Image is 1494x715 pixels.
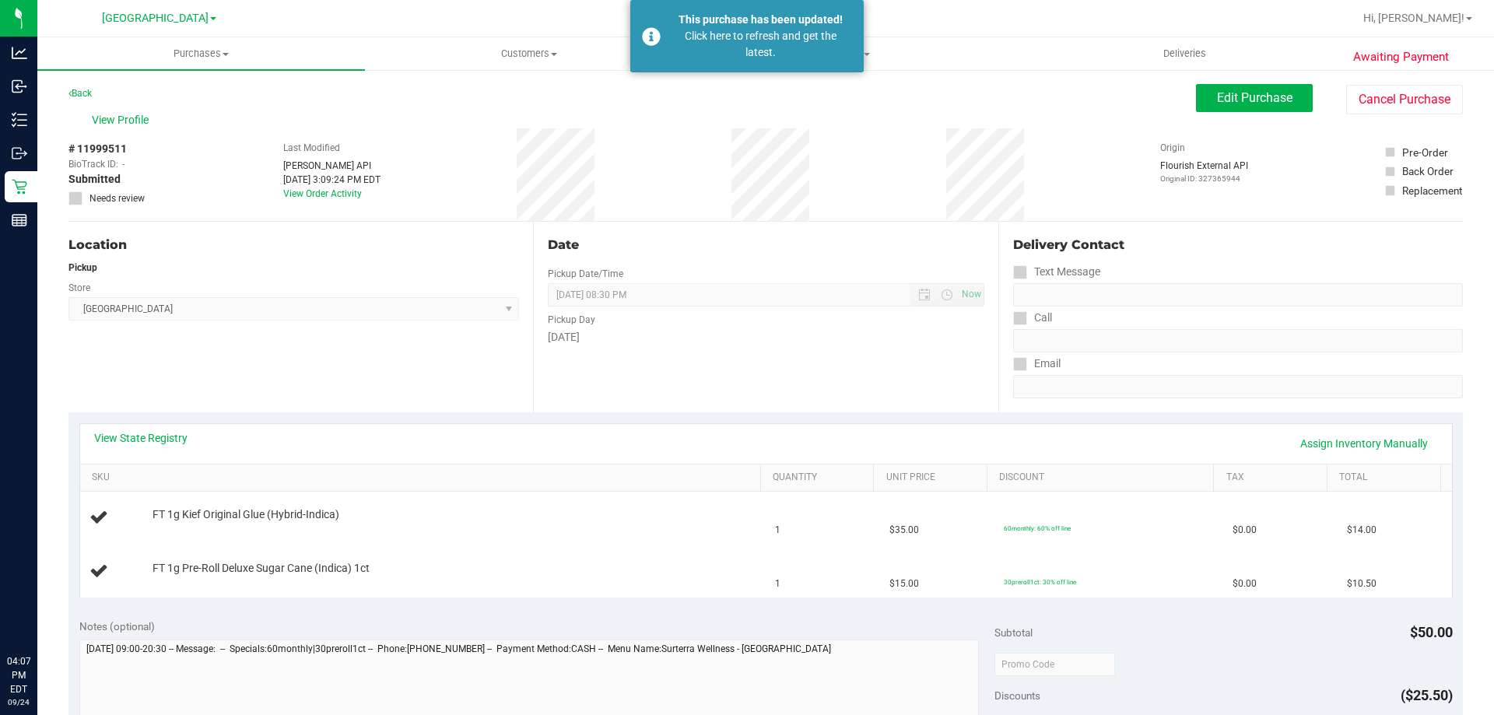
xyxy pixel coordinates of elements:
[1402,163,1454,179] div: Back Order
[994,682,1040,710] span: Discounts
[1363,12,1464,24] span: Hi, [PERSON_NAME]!
[1021,37,1348,70] a: Deliveries
[1401,687,1453,703] span: ($25.50)
[994,653,1115,676] input: Promo Code
[1347,523,1377,538] span: $14.00
[12,179,27,195] inline-svg: Retail
[1013,261,1100,283] label: Text Message
[12,212,27,228] inline-svg: Reports
[68,88,92,99] a: Back
[775,523,780,538] span: 1
[7,654,30,696] p: 04:07 PM EDT
[1013,329,1463,352] input: Format: (999) 999-9999
[153,507,339,522] span: FT 1g Kief Original Glue (Hybrid-Indica)
[92,471,754,484] a: SKU
[1013,236,1463,254] div: Delivery Contact
[548,329,984,345] div: [DATE]
[68,171,121,188] span: Submitted
[889,523,919,538] span: $35.00
[68,141,127,157] span: # 11999511
[669,12,852,28] div: This purchase has been updated!
[68,281,90,295] label: Store
[365,37,693,70] a: Customers
[89,191,145,205] span: Needs review
[283,159,381,173] div: [PERSON_NAME] API
[102,12,209,25] span: [GEOGRAPHIC_DATA]
[12,145,27,161] inline-svg: Outbound
[12,79,27,94] inline-svg: Inbound
[999,471,1208,484] a: Discount
[1160,159,1248,184] div: Flourish External API
[283,141,340,155] label: Last Modified
[1353,48,1449,66] span: Awaiting Payment
[79,620,155,633] span: Notes (optional)
[7,696,30,708] p: 09/24
[775,577,780,591] span: 1
[1196,84,1313,112] button: Edit Purchase
[1142,47,1227,61] span: Deliveries
[1402,145,1448,160] div: Pre-Order
[92,112,154,128] span: View Profile
[37,37,365,70] a: Purchases
[12,112,27,128] inline-svg: Inventory
[68,262,97,273] strong: Pickup
[1226,471,1321,484] a: Tax
[886,471,981,484] a: Unit Price
[1290,430,1438,457] a: Assign Inventory Manually
[283,188,362,199] a: View Order Activity
[1339,471,1434,484] a: Total
[153,561,370,576] span: FT 1g Pre-Roll Deluxe Sugar Cane (Indica) 1ct
[889,577,919,591] span: $15.00
[1233,577,1257,591] span: $0.00
[16,591,62,637] iframe: Resource center
[1004,524,1071,532] span: 60monthly: 60% off line
[1402,183,1462,198] div: Replacement
[1346,85,1463,114] button: Cancel Purchase
[37,47,365,61] span: Purchases
[1160,173,1248,184] p: Original ID: 327365944
[773,471,868,484] a: Quantity
[1410,624,1453,640] span: $50.00
[1013,307,1052,329] label: Call
[548,313,595,327] label: Pickup Day
[68,157,118,171] span: BioTrack ID:
[994,626,1033,639] span: Subtotal
[1013,352,1061,375] label: Email
[669,28,852,61] div: Click here to refresh and get the latest.
[1347,577,1377,591] span: $10.50
[94,430,188,446] a: View State Registry
[68,236,519,254] div: Location
[1217,90,1292,105] span: Edit Purchase
[283,173,381,187] div: [DATE] 3:09:24 PM EDT
[366,47,692,61] span: Customers
[548,267,623,281] label: Pickup Date/Time
[1004,578,1076,586] span: 30preroll1ct: 30% off line
[1013,283,1463,307] input: Format: (999) 999-9999
[12,45,27,61] inline-svg: Analytics
[548,236,984,254] div: Date
[122,157,124,171] span: -
[1233,523,1257,538] span: $0.00
[1160,141,1185,155] label: Origin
